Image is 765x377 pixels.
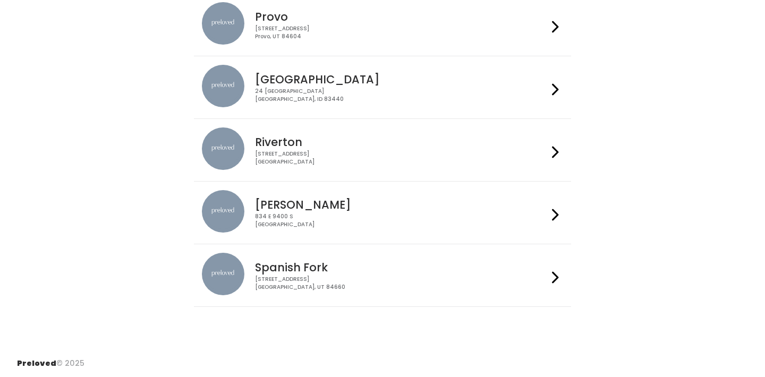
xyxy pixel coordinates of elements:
[255,88,547,103] div: 24 [GEOGRAPHIC_DATA] [GEOGRAPHIC_DATA], ID 83440
[202,190,244,233] img: preloved location
[202,253,563,298] a: preloved location Spanish Fork [STREET_ADDRESS][GEOGRAPHIC_DATA], UT 84660
[255,73,547,85] h4: [GEOGRAPHIC_DATA]
[202,190,563,235] a: preloved location [PERSON_NAME] 834 E 9400 S[GEOGRAPHIC_DATA]
[202,65,244,107] img: preloved location
[255,11,547,23] h4: Provo
[202,2,244,45] img: preloved location
[17,349,84,369] div: © 2025
[255,261,547,273] h4: Spanish Fork
[255,136,547,148] h4: Riverton
[255,276,547,291] div: [STREET_ADDRESS] [GEOGRAPHIC_DATA], UT 84660
[202,65,563,110] a: preloved location [GEOGRAPHIC_DATA] 24 [GEOGRAPHIC_DATA][GEOGRAPHIC_DATA], ID 83440
[255,213,547,228] div: 834 E 9400 S [GEOGRAPHIC_DATA]
[202,2,563,47] a: preloved location Provo [STREET_ADDRESS]Provo, UT 84604
[17,358,56,369] span: Preloved
[202,253,244,295] img: preloved location
[255,25,547,40] div: [STREET_ADDRESS] Provo, UT 84604
[202,127,563,173] a: preloved location Riverton [STREET_ADDRESS][GEOGRAPHIC_DATA]
[255,150,547,166] div: [STREET_ADDRESS] [GEOGRAPHIC_DATA]
[202,127,244,170] img: preloved location
[255,199,547,211] h4: [PERSON_NAME]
